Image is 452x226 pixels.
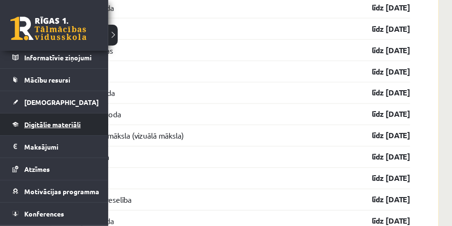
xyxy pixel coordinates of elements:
a: Maksājumi [12,136,96,158]
a: Motivācijas programma [12,180,96,202]
span: Digitālie materiāli [24,120,81,129]
span: Atzīmes [24,165,50,173]
a: Atzīmes [12,158,96,180]
span: [DEMOGRAPHIC_DATA] [24,98,99,106]
a: līdz [DATE] [355,194,410,206]
a: Digitālie materiāli [12,113,96,135]
a: līdz [DATE] [355,87,410,99]
a: [DEMOGRAPHIC_DATA] [12,91,96,113]
a: Mācību resursi [12,69,96,91]
a: Konferences [12,203,96,225]
span: Motivācijas programma [24,187,99,196]
a: līdz [DATE] [355,66,410,77]
a: līdz [DATE] [355,130,410,141]
a: līdz [DATE] [355,2,410,13]
span: Konferences [24,209,64,218]
legend: Maksājumi [24,136,96,158]
a: Rīgas 1. Tālmācības vidusskola [10,17,86,40]
legend: Informatīvie ziņojumi [24,47,96,68]
span: Mācību resursi [24,75,70,84]
a: līdz [DATE] [355,173,410,184]
a: līdz [DATE] [355,109,410,120]
a: līdz [DATE] [355,45,410,56]
a: līdz [DATE] [355,151,410,163]
a: Kultūra un māksla (vizuālā māksla) [70,130,184,141]
a: Informatīvie ziņojumi [12,47,96,68]
a: līdz [DATE] [355,23,410,35]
